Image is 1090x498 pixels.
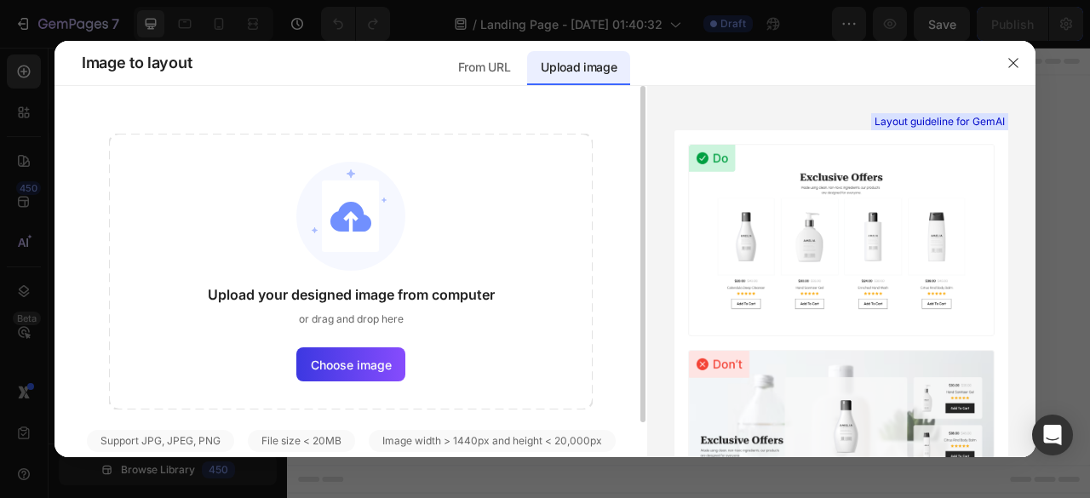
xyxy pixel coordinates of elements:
[208,284,495,305] span: Upload your designed image from computer
[458,57,510,77] p: From URL
[248,430,355,452] div: File size < 20MB
[299,312,404,327] span: or drag and drop here
[408,291,614,312] div: Start with Sections from sidebar
[311,356,392,374] span: Choose image
[87,430,234,452] div: Support JPG, JPEG, PNG
[875,114,1005,129] span: Layout guideline for GemAI
[397,421,626,434] div: Start with Generating from URL or image
[514,325,634,359] button: Add elements
[541,57,617,77] p: Upload image
[82,53,192,73] span: Image to layout
[369,430,616,452] div: Image width > 1440px and height < 20,000px
[387,325,504,359] button: Add sections
[1032,415,1073,455] div: Open Intercom Messenger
